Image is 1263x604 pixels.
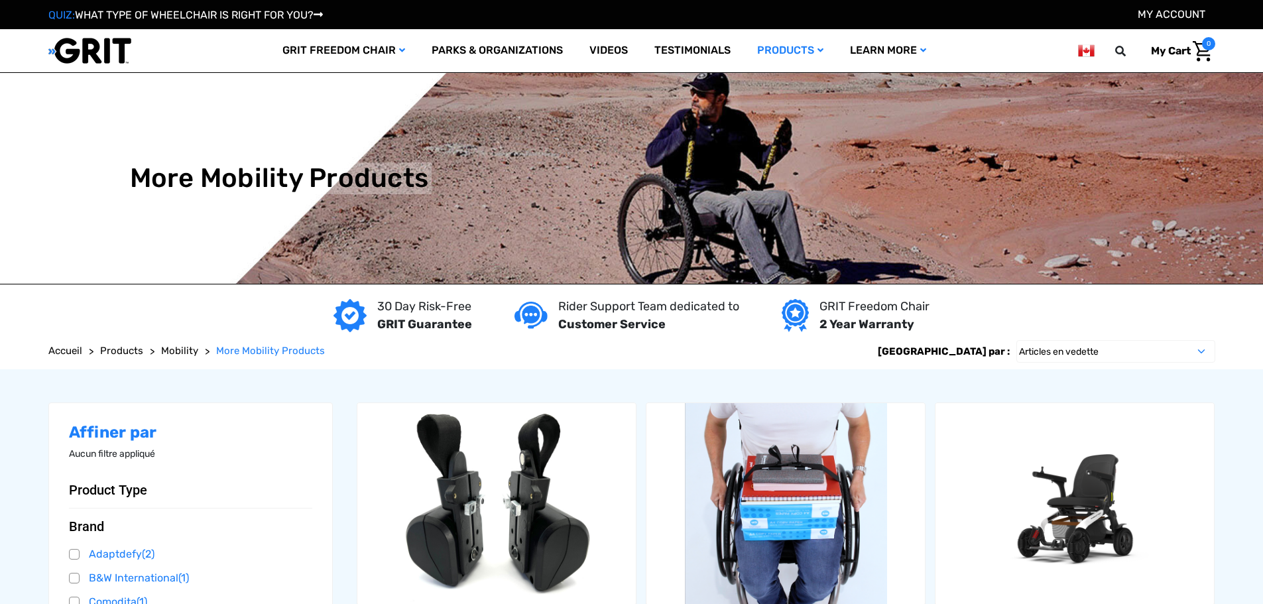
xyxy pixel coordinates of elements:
[161,343,198,359] a: Mobility
[161,345,198,357] span: Mobility
[837,29,939,72] a: Learn More
[1141,37,1215,65] a: Panier avec 0 article
[377,298,472,316] p: 30 Day Risk-Free
[69,482,313,498] button: Product Type
[69,518,313,534] button: Brand
[69,423,313,442] h2: Affiner par
[69,544,313,564] a: Adaptdefy(2)
[1202,37,1215,50] span: 0
[1078,42,1094,59] img: ca.png
[819,298,930,316] p: GRIT Freedom Chair
[1138,8,1205,21] a: Compte
[48,9,75,21] span: QUIZ:
[69,518,104,534] span: Brand
[514,302,548,329] img: Customer service
[69,447,313,461] p: Aucun filtre appliqué
[1193,41,1212,62] img: Cart
[377,317,472,332] strong: GRIT Guarantee
[178,572,189,584] span: (1)
[48,9,323,21] a: QUIZ:WHAT TYPE OF WHEELCHAIR IS RIGHT FOR YOU?
[1151,44,1191,57] span: My Cart
[216,345,325,357] span: More Mobility Products
[216,343,325,359] a: More Mobility Products
[878,340,1010,363] label: [GEOGRAPHIC_DATA] par :
[558,298,739,316] p: Rider Support Team dedicated to
[269,29,418,72] a: GRIT Freedom Chair
[333,299,367,332] img: GRIT Guarantee
[558,317,666,332] strong: Customer Service
[69,568,313,588] a: B&W International(1)
[641,29,744,72] a: Testimonials
[142,548,154,560] span: (2)
[576,29,641,72] a: Videos
[48,37,131,64] img: GRIT All-Terrain Wheelchair and Mobility Equipment
[100,343,143,359] a: Products
[48,345,82,357] span: Accueil
[744,29,837,72] a: Products
[1121,37,1141,65] input: Search
[819,317,914,332] strong: 2 Year Warranty
[100,345,143,357] span: Products
[69,482,147,498] span: Product Type
[418,29,576,72] a: Parks & Organizations
[48,343,82,359] a: Accueil
[782,299,809,332] img: Year warranty
[130,162,429,194] h1: More Mobility Products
